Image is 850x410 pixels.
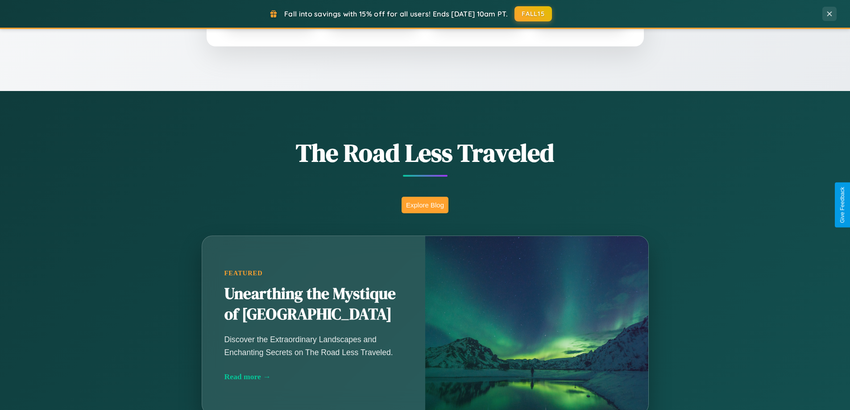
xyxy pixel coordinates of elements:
div: Featured [224,269,403,277]
div: Give Feedback [839,187,846,223]
button: FALL15 [514,6,552,21]
button: Explore Blog [402,197,448,213]
h2: Unearthing the Mystique of [GEOGRAPHIC_DATA] [224,284,403,325]
div: Read more → [224,372,403,381]
p: Discover the Extraordinary Landscapes and Enchanting Secrets on The Road Less Traveled. [224,333,403,358]
span: Fall into savings with 15% off for all users! Ends [DATE] 10am PT. [284,9,508,18]
h1: The Road Less Traveled [158,136,693,170]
